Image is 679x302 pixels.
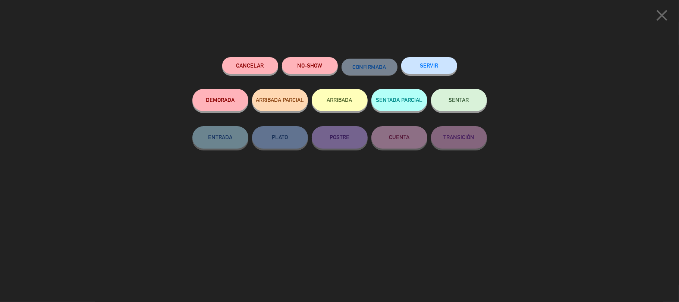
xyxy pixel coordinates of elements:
[431,126,487,149] button: TRANSICIÓN
[256,97,304,103] span: ARRIBADA PARCIAL
[312,126,368,149] button: POSTRE
[312,89,368,111] button: ARRIBADA
[650,6,673,28] button: close
[252,89,308,111] button: ARRIBADA PARCIAL
[192,89,248,111] button: DEMORADA
[401,57,457,74] button: SERVIR
[252,126,308,149] button: PLATO
[371,126,427,149] button: CUENTA
[192,126,248,149] button: ENTRADA
[653,6,671,25] i: close
[342,59,397,75] button: CONFIRMADA
[222,57,278,74] button: Cancelar
[431,89,487,111] button: SENTAR
[353,64,386,70] span: CONFIRMADA
[282,57,338,74] button: NO-SHOW
[371,89,427,111] button: SENTADA PARCIAL
[449,97,469,103] span: SENTAR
